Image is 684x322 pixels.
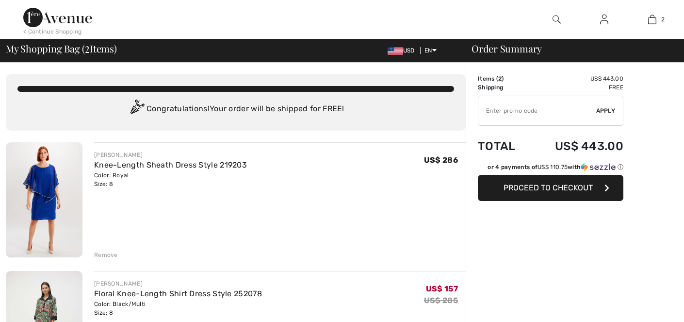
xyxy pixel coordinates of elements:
img: Sezzle [581,163,616,171]
div: Order Summary [460,44,678,53]
td: US$ 443.00 [529,74,623,83]
div: < Continue Shopping [23,27,82,36]
span: My Shopping Bag ( Items) [6,44,117,53]
span: Apply [596,106,616,115]
div: [PERSON_NAME] [94,279,262,288]
td: US$ 443.00 [529,130,623,163]
a: Floral Knee-Length Shirt Dress Style 252078 [94,289,262,298]
td: Shipping [478,83,529,92]
span: USD [388,47,419,54]
img: search the website [553,14,561,25]
td: Total [478,130,529,163]
div: Color: Royal Size: 8 [94,171,247,188]
span: US$ 286 [424,155,458,165]
div: Color: Black/Multi Size: 8 [94,300,262,317]
img: 1ère Avenue [23,8,92,27]
span: 2 [85,41,90,54]
span: Proceed to Checkout [504,183,593,192]
input: Promo code [478,96,596,125]
span: EN [424,47,437,54]
td: Free [529,83,623,92]
div: Congratulations! Your order will be shipped for FREE! [17,100,454,119]
img: My Info [600,14,608,25]
s: US$ 285 [424,296,458,305]
span: 2 [661,15,665,24]
a: Sign In [592,14,616,26]
a: 2 [629,14,676,25]
img: Congratulation2.svg [127,100,147,119]
div: or 4 payments of with [488,163,623,171]
div: or 4 payments ofUS$ 110.75withSezzle Click to learn more about Sezzle [478,163,623,175]
span: 2 [498,75,502,82]
button: Proceed to Checkout [478,175,623,201]
span: US$ 110.75 [537,164,568,170]
img: US Dollar [388,47,403,55]
img: Knee-Length Sheath Dress Style 219203 [6,142,82,257]
div: [PERSON_NAME] [94,151,247,159]
td: Items ( ) [478,74,529,83]
a: Knee-Length Sheath Dress Style 219203 [94,160,247,169]
span: US$ 157 [426,284,458,293]
img: My Bag [648,14,656,25]
div: Remove [94,251,118,259]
